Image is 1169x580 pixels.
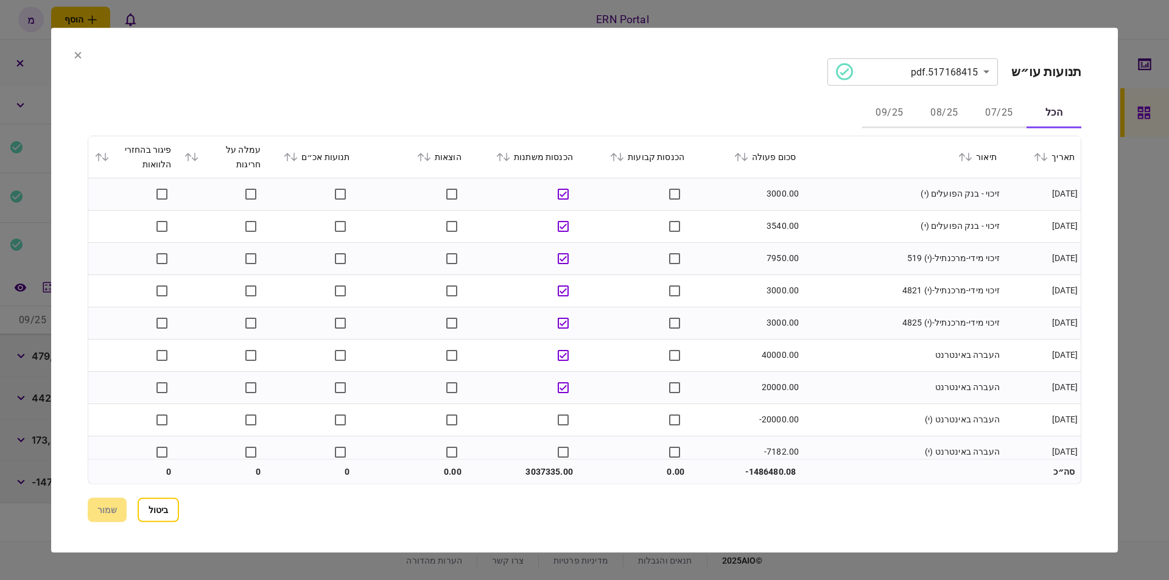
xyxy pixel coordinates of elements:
button: 09/25 [862,99,917,128]
div: הכנסות קבועות [585,149,684,164]
td: העברה באינטרנט [802,339,1003,371]
div: תאריך [1009,149,1075,164]
button: 08/25 [917,99,972,128]
td: [DATE] [1003,339,1081,371]
td: העברה באינטרנט [802,371,1003,404]
td: 0.00 [356,459,468,484]
td: -20000.00 [690,404,802,436]
div: הכנסות משתנות [474,149,573,164]
div: הוצאות [362,149,462,164]
td: 3037335.00 [468,459,579,484]
td: זיכוי - בנק הפועלים (י) [802,178,1003,210]
div: 517168415.pdf [836,63,978,80]
td: 0 [88,459,178,484]
td: זיכוי מידי-מרכנתיל-(י) 4821 [802,274,1003,307]
td: 3000.00 [690,178,802,210]
td: [DATE] [1003,178,1081,210]
div: פיגור בהחזרי הלוואות [94,142,172,171]
div: סכום פעולה [697,149,796,164]
div: תנועות אכ״ם [273,149,350,164]
button: 07/25 [972,99,1027,128]
td: 20000.00 [690,371,802,404]
td: 40000.00 [690,339,802,371]
td: [DATE] [1003,274,1081,307]
td: [DATE] [1003,242,1081,274]
td: זיכוי מידי-מרכנתיל-(י) 4825 [802,307,1003,339]
td: סה״כ [1003,459,1081,484]
td: [DATE] [1003,436,1081,468]
td: [DATE] [1003,210,1081,242]
td: 0 [178,459,267,484]
div: עמלה על חריגות [184,142,261,171]
td: 3000.00 [690,274,802,307]
td: 0.00 [579,459,690,484]
button: ביטול [138,498,179,522]
td: 3540.00 [690,210,802,242]
td: 0 [267,459,356,484]
td: 3000.00 [690,307,802,339]
td: [DATE] [1003,307,1081,339]
td: העברה באינטרנט (י) [802,404,1003,436]
td: 7950.00 [690,242,802,274]
div: תיאור [808,149,997,164]
td: העברה באינטרנט (י) [802,436,1003,468]
td: [DATE] [1003,371,1081,404]
td: -7182.00 [690,436,802,468]
td: זיכוי מידי-מרכנתיל-(י) 519 [802,242,1003,274]
h2: תנועות עו״ש [1011,64,1081,79]
td: זיכוי - בנק הפועלים (י) [802,210,1003,242]
td: [DATE] [1003,404,1081,436]
td: -1486480.08 [690,459,802,484]
button: הכל [1027,99,1081,128]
